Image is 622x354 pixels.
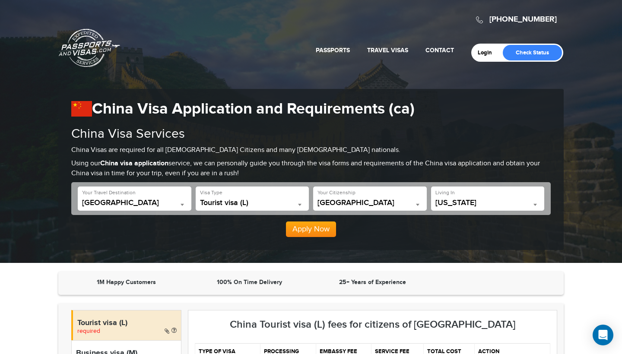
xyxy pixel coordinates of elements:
[77,319,177,328] h4: Tourist visa (L)
[71,127,551,141] h2: China Visa Services
[71,159,551,179] p: Using our service, we can personally guide you through the visa forms and requirements of the Chi...
[317,189,355,196] label: Your Citizenship
[200,199,305,207] span: Tourist visa (L)
[82,189,136,196] label: Your Travel Destination
[217,278,282,286] strong: 100% On Time Delivery
[82,199,187,211] span: China
[478,49,498,56] a: Login
[97,278,156,286] strong: 1M Happy Customers
[317,199,422,207] span: United Kingdom
[503,45,562,60] a: Check Status
[436,278,555,288] iframe: Customer reviews powered by Trustpilot
[435,189,455,196] label: Living In
[435,199,540,211] span: California
[200,199,305,211] span: Tourist visa (L)
[317,199,422,211] span: United Kingdom
[593,325,613,345] div: Open Intercom Messenger
[71,145,551,155] p: China Visas are required for all [DEMOGRAPHIC_DATA] Citizens and many [DEMOGRAPHIC_DATA] nationals.
[195,319,550,330] h3: China Tourist visa (L) fees for citizens of [GEOGRAPHIC_DATA]
[339,278,406,286] strong: 25+ Years of Experience
[59,28,120,67] a: Passports & [DOMAIN_NAME]
[425,47,454,54] a: Contact
[100,159,168,168] strong: China visa application
[316,47,350,54] a: Passports
[71,100,551,118] h1: China Visa Application and Requirements (ca)
[82,199,187,207] span: China
[435,199,540,207] span: California
[489,15,557,24] a: [PHONE_NUMBER]
[367,47,408,54] a: Travel Visas
[77,328,100,335] span: required
[286,221,336,237] button: Apply Now
[200,189,222,196] label: Visa Type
